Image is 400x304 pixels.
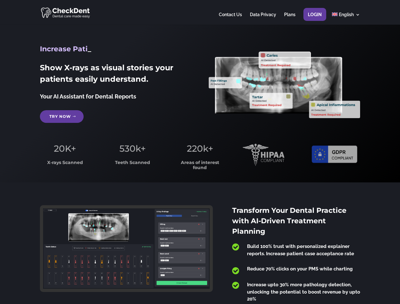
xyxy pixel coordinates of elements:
[232,267,239,275] span: 
[247,244,354,256] span: Build 100% trust with personalized explainer reports. Increase patient case acceptance rate
[284,12,295,25] a: Plans
[187,143,213,154] span: 220k+
[219,12,242,25] a: Contact Us
[339,12,354,17] span: English
[40,45,88,53] span: Increase Pati
[308,12,322,25] a: Login
[232,281,239,289] span: 
[40,93,136,100] span: Your AI Assistant for Dental Reports
[40,62,191,88] h2: Show X-rays as visual stories your patients easily understand.
[209,52,360,118] img: X_Ray_annotated
[232,206,346,236] span: Transform Your Dental Practice with AI-Driven Treatment Planning
[40,110,84,123] a: Try Now
[247,266,353,272] span: Reduce 70% clicks on your PMS while charting
[232,243,239,251] span: 
[247,282,360,302] span: Increase upto 30% more pathology detection, unlocking the potential to boost revenue by upto 20%
[175,160,225,173] h3: Areas of interest found
[41,6,91,19] img: CheckDent AI
[54,143,76,154] span: 20K+
[119,143,146,154] span: 530k+
[250,12,276,25] a: Data Privacy
[332,12,360,25] a: English
[88,45,91,53] span: _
